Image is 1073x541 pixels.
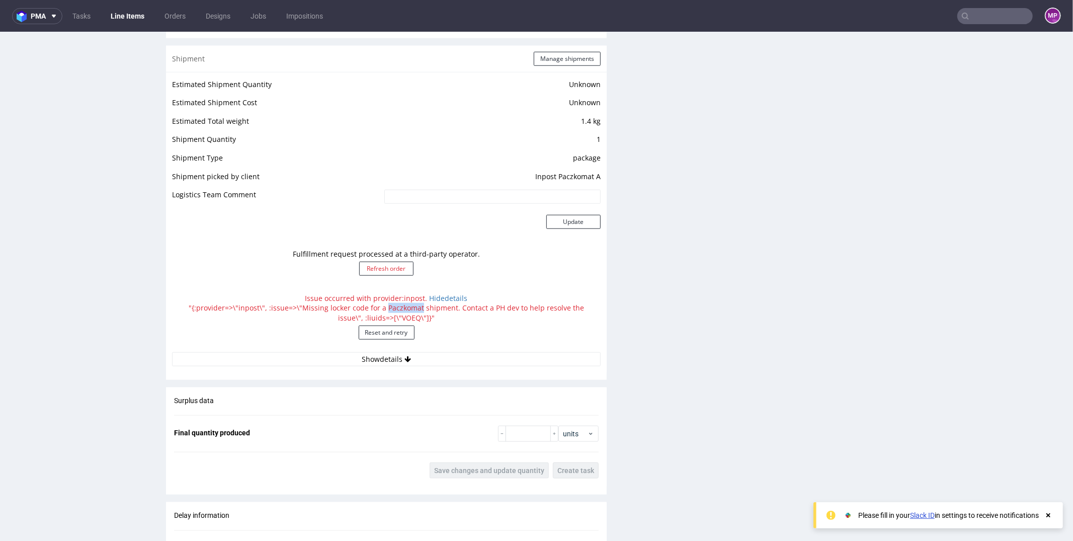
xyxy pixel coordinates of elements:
td: Estimated Shipment Quantity [172,46,382,65]
td: Shipment Type [172,120,382,138]
td: package [382,120,601,138]
td: Shipment Quantity [172,101,382,120]
td: Shipment picked by client [172,138,382,157]
span: Final quantity produced [174,397,250,405]
button: Refresh order [359,229,414,244]
td: Unknown [382,46,601,65]
td: 1 [382,101,601,120]
img: Slack [843,510,853,520]
a: Designs [200,8,236,24]
a: Line Items [105,8,150,24]
a: Tasks [66,8,97,24]
span: Surplus data [174,364,214,372]
td: Estimated Total weight [172,83,382,102]
img: logo [17,11,31,22]
td: Estimated Shipment Cost [172,64,382,83]
td: 1.4 kg [382,83,601,102]
div: Fulfillment request processed at a third-party operator. [172,212,601,256]
figcaption: MP [1046,9,1060,23]
div: Shipment [166,14,607,40]
a: Slack ID [910,511,935,519]
a: Impositions [280,8,329,24]
div: Please fill in your in settings to receive notifications [858,510,1039,520]
button: Update [546,183,601,197]
a: Hide details [430,261,468,271]
button: pma [12,8,62,24]
td: Unknown [382,64,601,83]
button: Manage shipments [534,20,601,34]
button: Reset and retry [359,293,415,307]
span: Delay information [174,479,229,487]
td: Logistics Team Comment [172,157,382,179]
a: Orders [158,8,192,24]
span: pma [31,13,46,20]
button: Showdetails [172,320,601,334]
a: Jobs [244,8,272,24]
div: Issue occurred with provider: inpost . "{:provider=>\"inpost\", :issue=>\"Missing locker code for... [172,256,601,320]
td: Inpost Paczkomat A [382,138,601,157]
span: units [563,397,588,407]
